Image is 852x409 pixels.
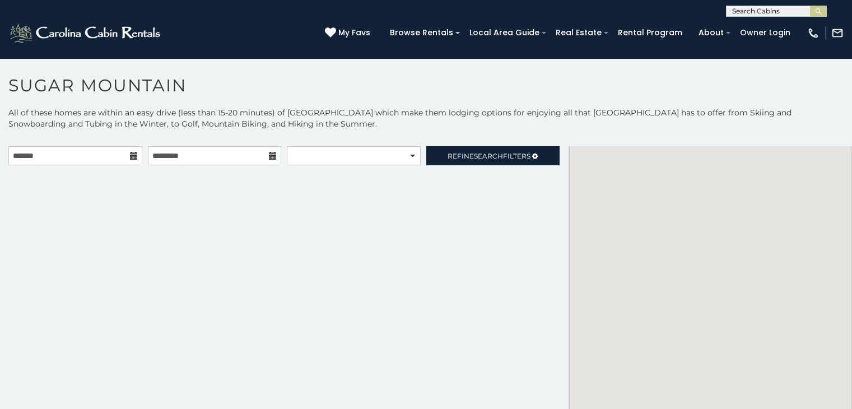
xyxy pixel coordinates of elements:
span: Refine Filters [448,152,530,160]
img: mail-regular-white.png [831,27,844,39]
a: Owner Login [734,24,796,41]
a: My Favs [325,27,373,39]
a: Local Area Guide [464,24,545,41]
a: RefineSearchFilters [426,146,560,165]
a: Rental Program [612,24,688,41]
img: White-1-2.png [8,22,164,44]
a: Real Estate [550,24,607,41]
span: Search [474,152,503,160]
img: phone-regular-white.png [807,27,820,39]
a: Browse Rentals [384,24,459,41]
span: My Favs [338,27,370,39]
a: About [693,24,729,41]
